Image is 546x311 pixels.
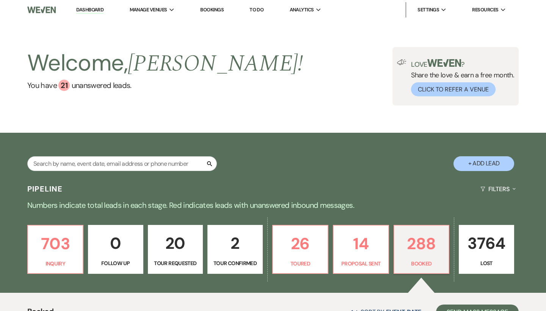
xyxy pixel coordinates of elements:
[272,225,328,274] a: 26Toured
[464,231,509,256] p: 3764
[278,231,323,256] p: 26
[406,59,514,96] div: Share the love & earn a free month.
[459,225,514,274] a: 3764Lost
[411,82,496,96] button: Click to Refer a Venue
[278,259,323,268] p: Toured
[212,231,258,256] p: 2
[93,259,138,267] p: Follow Up
[58,80,70,91] div: 21
[27,156,217,171] input: Search by name, event date, email address or phone number
[153,231,198,256] p: 20
[207,225,263,274] a: 2Tour Confirmed
[399,259,444,268] p: Booked
[453,156,514,171] button: + Add Lead
[33,231,78,256] p: 703
[153,259,198,267] p: Tour Requested
[93,231,138,256] p: 0
[464,259,509,267] p: Lost
[394,225,450,274] a: 288Booked
[27,47,303,80] h2: Welcome,
[128,46,303,81] span: [PERSON_NAME] !
[477,179,519,199] button: Filters
[338,231,384,256] p: 14
[472,6,498,14] span: Resources
[148,225,203,274] a: 20Tour Requested
[290,6,314,14] span: Analytics
[427,59,461,67] img: weven-logo-green.svg
[333,225,389,274] a: 14Proposal Sent
[338,259,384,268] p: Proposal Sent
[130,6,167,14] span: Manage Venues
[249,6,264,13] a: To Do
[411,59,514,68] p: Love ?
[397,59,406,65] img: loud-speaker-illustration.svg
[88,225,143,274] a: 0Follow Up
[27,184,63,194] h3: Pipeline
[212,259,258,267] p: Tour Confirmed
[27,80,303,91] a: You have 21 unanswered leads.
[27,225,83,274] a: 703Inquiry
[417,6,439,14] span: Settings
[33,259,78,268] p: Inquiry
[200,6,224,13] a: Bookings
[76,6,104,14] a: Dashboard
[399,231,444,256] p: 288
[27,2,56,18] img: Weven Logo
